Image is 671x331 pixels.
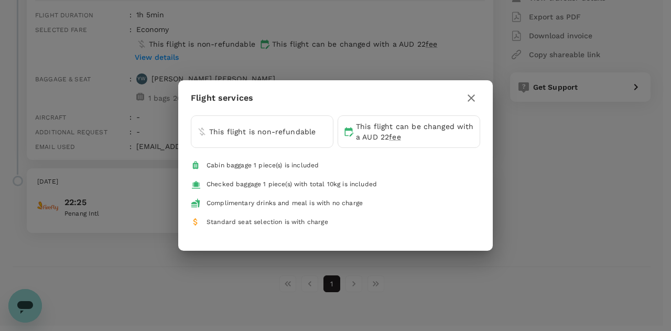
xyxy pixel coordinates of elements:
div: Cabin baggage 1 piece(s) is included [207,161,319,171]
p: This flight is non-refundable [209,126,316,137]
p: Flight services [191,92,253,104]
span: fee [389,133,401,141]
div: Standard seat selection is with charge [207,217,328,228]
p: This flight can be changed with a AUD 22 [356,121,474,142]
div: Checked baggage 1 piece(s) with total 10kg is included [207,179,377,190]
div: Complimentary drinks and meal is with no charge [207,198,363,209]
